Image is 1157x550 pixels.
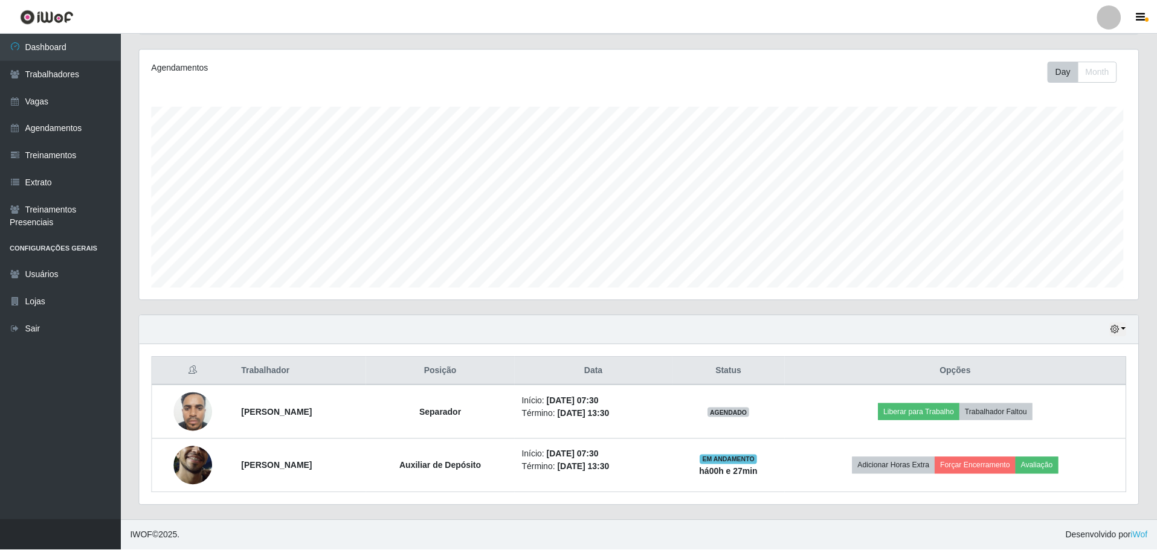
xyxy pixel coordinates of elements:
[548,395,600,405] time: [DATE] 07:30
[701,467,759,476] strong: há 00 h e 27 min
[174,386,213,437] img: 1735509810384.jpeg
[1050,61,1129,82] div: Toolbar with button groups
[523,407,667,420] li: Término:
[1050,61,1081,82] button: Day
[880,403,962,420] button: Liberar para Trabalho
[962,403,1035,420] button: Trabalhador Faltou
[523,394,667,407] li: Início:
[1050,61,1120,82] div: First group
[548,449,600,459] time: [DATE] 07:30
[20,9,74,24] img: CoreUI Logo
[1068,529,1150,542] span: Desenvolvido por
[242,461,312,470] strong: [PERSON_NAME]
[559,408,611,418] time: [DATE] 13:30
[131,530,153,540] span: IWOF
[516,357,674,385] th: Data
[367,357,515,385] th: Posição
[242,407,312,417] strong: [PERSON_NAME]
[937,457,1018,474] button: Forçar Encerramento
[854,457,937,474] button: Adicionar Horas Extra
[1133,530,1150,540] a: iWof
[523,461,667,473] li: Término:
[131,529,180,542] span: © 2025 .
[1018,457,1061,474] button: Avaliação
[701,455,759,464] span: EM ANDAMENTO
[234,357,367,385] th: Trabalhador
[787,357,1129,385] th: Opções
[709,408,752,417] span: AGENDADO
[523,448,667,461] li: Início:
[674,357,786,385] th: Status
[152,61,549,74] div: Agendamentos
[421,407,462,417] strong: Separador
[174,423,213,508] img: 1755034904390.jpeg
[559,462,611,472] time: [DATE] 13:30
[1080,61,1120,82] button: Month
[401,461,482,470] strong: Auxiliar de Depósito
